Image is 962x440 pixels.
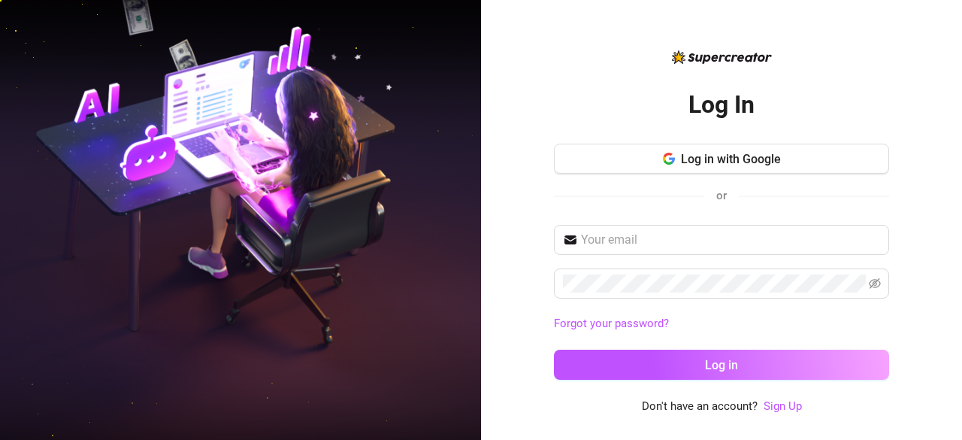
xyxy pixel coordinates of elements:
span: or [716,189,727,202]
button: Log in with Google [554,144,889,174]
h2: Log In [688,90,755,120]
img: logo-BBDzfeDw.svg [672,50,772,64]
span: eye-invisible [869,278,881,290]
span: Don't have an account? [642,398,758,416]
a: Forgot your password? [554,315,889,333]
input: Your email [581,231,880,249]
button: Log in [554,350,889,380]
span: Log in [705,358,738,372]
a: Sign Up [764,398,802,416]
a: Sign Up [764,399,802,413]
span: Log in with Google [681,152,781,166]
a: Forgot your password? [554,317,669,330]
